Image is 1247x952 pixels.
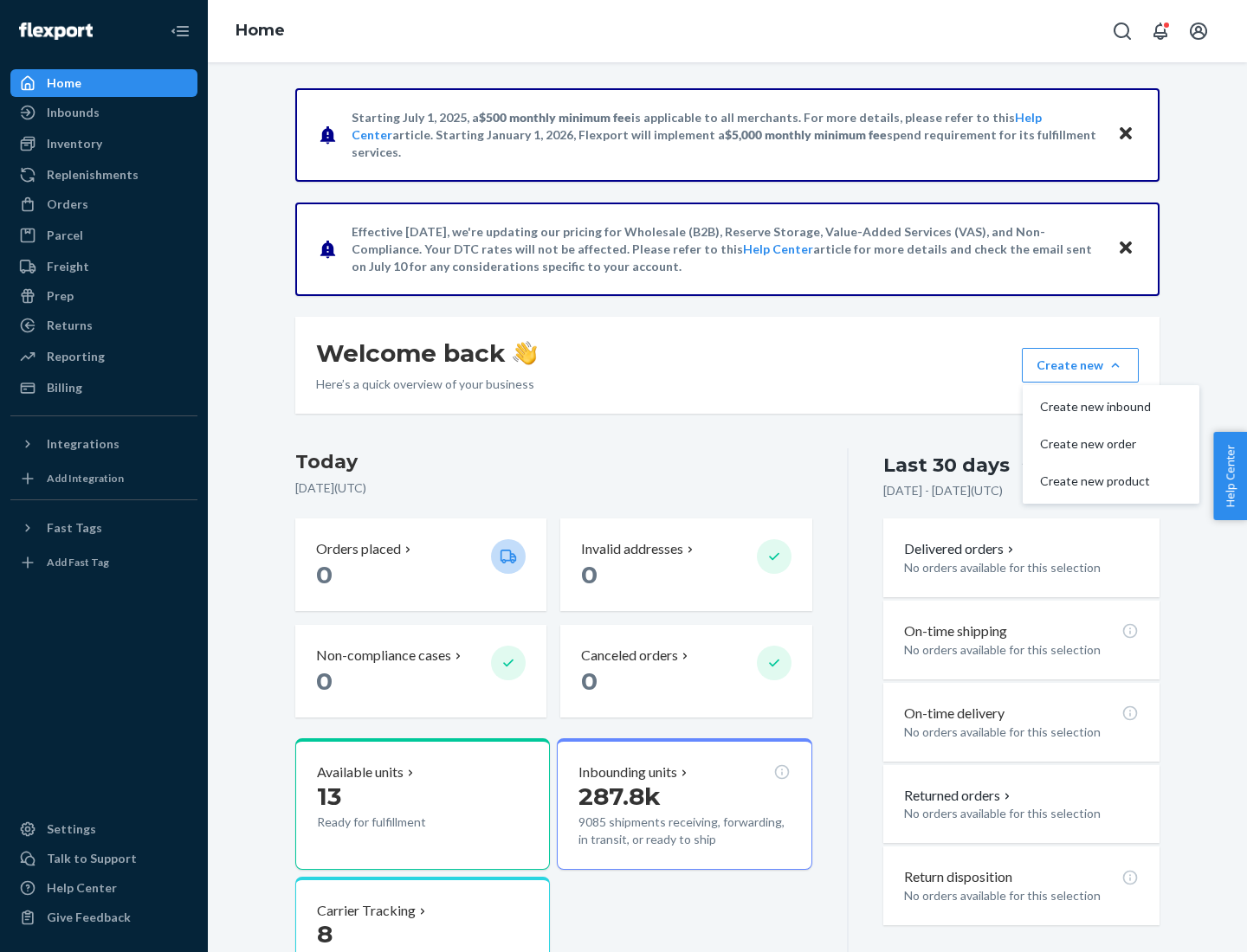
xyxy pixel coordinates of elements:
[725,127,887,142] span: $5,000 monthly minimum fee
[10,430,197,458] button: Integrations
[10,343,197,370] a: Reporting
[578,782,661,811] span: 287.8k
[47,166,139,183] div: Replenishments
[295,625,546,717] button: Non-compliance cases 0
[295,518,546,611] button: Orders placed 0
[904,641,1139,659] p: No orders available for this selection
[581,539,683,559] p: Invalid addresses
[513,341,537,365] img: hand-wave emoji
[10,845,197,872] a: Talk to Support
[557,738,811,870] button: Inbounding units287.8k9085 shipments receiving, forwarding, in transit, or ready to ship
[10,904,197,931] button: Give Feedback
[10,190,197,218] a: Orders
[47,135,102,152] div: Inventory
[316,560,333,589] span: 0
[47,379,82,396] div: Billing
[47,555,109,569] div: Add Fast Tag
[10,130,197,158] a: Inventory
[316,338,537,369] h1: Welcome back
[904,724,1139,741] p: No orders available for this selection
[352,109,1101,161] p: Starting July 1, 2025, a is applicable to all merchants. For more details, please refer to this a...
[904,539,1018,559] button: Delivered orders
[904,559,1139,576] p: No orders available for this selection
[236,21,285,40] a: Home
[316,539,401,559] p: Orders placed
[560,625,811,717] button: Canceled orders 0
[317,901,416,921] p: Carrier Tracking
[1040,475,1151,487] span: Create new product
[1143,14,1178,48] button: Open notifications
[1105,14,1140,48] button: Open Search Box
[904,805,1139,822] p: No orders available for this selection
[10,549,197,576] a: Add Fast Tag
[47,317,93,334] div: Returns
[47,258,89,275] div: Freight
[1026,389,1196,426] button: Create new inbound
[904,704,1005,724] p: On-time delivery
[47,104,100,121] div: Inbounds
[10,514,197,542] button: Fast Tags
[352,223,1101,275] p: Effective [DATE], we're updating our pricing for Wholesale (B2B), Reserve Storage, Value-Added Se...
[47,435,120,453] div: Integrations
[581,666,598,696] span: 0
[1115,122,1137,147] button: Close
[317,919,333,949] span: 8
[581,560,598,589] span: 0
[316,376,537,393] p: Here’s a quick overview of your business
[10,465,197,492] a: Add Integration
[317,814,477,831] p: Ready for fulfillment
[10,282,197,310] a: Prep
[1040,438,1151,450] span: Create new order
[47,196,88,213] div: Orders
[904,786,1014,806] button: Returned orders
[883,482,1003,499] p: [DATE] - [DATE] ( UTC )
[883,452,1010,479] div: Last 30 days
[47,850,137,867] div: Talk to Support
[47,74,81,92] div: Home
[1022,348,1139,383] button: Create newCreate new inboundCreate new orderCreate new product
[47,348,105,365] div: Reporting
[316,666,333,696] span: 0
[904,621,1007,641] p: On-time shipping
[47,820,96,838] div: Settings
[47,227,83,244] div: Parcel
[47,909,131,926] div: Give Feedback
[904,867,1012,887] p: Return disposition
[578,814,790,848] p: 9085 shipments receiving, forwarding, in transit, or ready to ship
[479,110,631,125] span: $500 monthly minimum fee
[222,6,299,56] ol: breadcrumbs
[743,241,813,256] a: Help Center
[1026,426,1196,463] button: Create new order
[163,14,197,48] button: Close Navigation
[560,518,811,611] button: Invalid addresses 0
[19,23,93,40] img: Flexport logo
[578,762,677,782] p: Inbounding units
[295,738,550,870] button: Available units13Ready for fulfillment
[10,69,197,97] a: Home
[10,374,197,402] a: Billing
[581,646,678,666] p: Canceled orders
[47,879,117,897] div: Help Center
[47,471,124,486] div: Add Integration
[295,479,812,497] p: [DATE] ( UTC )
[1026,463,1196,500] button: Create new product
[10,222,197,249] a: Parcel
[1181,14,1216,48] button: Open account menu
[10,161,197,189] a: Replenishments
[47,519,102,537] div: Fast Tags
[904,887,1139,904] p: No orders available for this selection
[10,874,197,902] a: Help Center
[1115,236,1137,261] button: Close
[316,646,451,666] p: Non-compliance cases
[1040,401,1151,413] span: Create new inbound
[317,762,404,782] p: Available units
[10,312,197,339] a: Returns
[1213,432,1247,520] button: Help Center
[10,815,197,843] a: Settings
[47,287,74,305] div: Prep
[317,782,341,811] span: 13
[10,253,197,280] a: Freight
